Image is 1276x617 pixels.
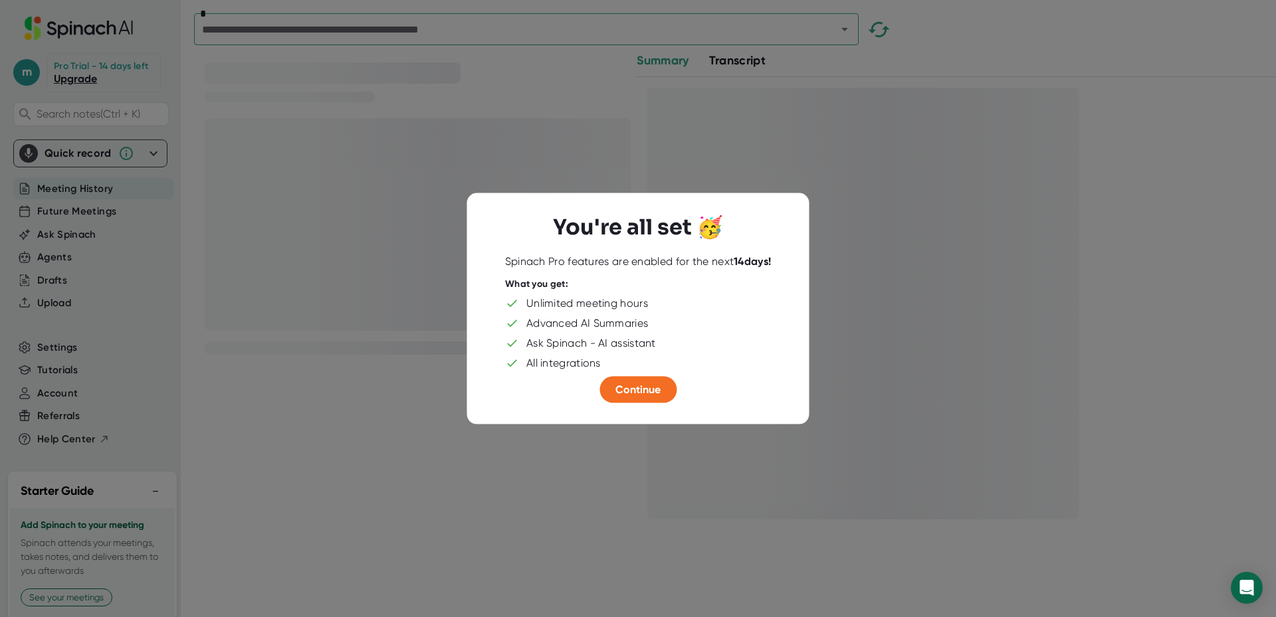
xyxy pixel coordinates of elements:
div: Open Intercom Messenger [1231,572,1263,604]
div: What you get: [505,278,568,290]
button: Continue [599,376,677,402]
span: Continue [615,383,661,395]
b: 14 days! [734,255,771,268]
div: Spinach Pro features are enabled for the next [505,255,772,268]
div: All integrations [526,356,601,369]
div: Unlimited meeting hours [526,296,648,309]
div: Advanced AI Summaries [526,316,648,329]
h3: You're all set 🥳 [553,215,723,240]
div: Ask Spinach - AI assistant [526,336,656,349]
